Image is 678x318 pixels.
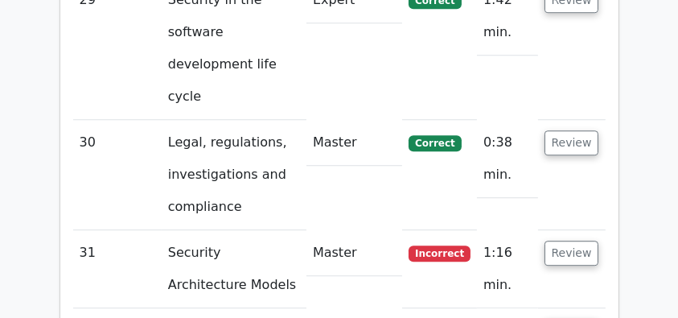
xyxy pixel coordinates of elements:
[477,230,538,308] td: 1:16 min.
[73,230,162,308] td: 31
[477,120,538,198] td: 0:38 min.
[544,241,599,266] button: Review
[409,135,461,151] span: Correct
[409,246,470,262] span: Incorrect
[306,120,402,166] td: Master
[162,230,306,308] td: Security Architecture Models
[162,120,306,230] td: Legal, regulations, investigations and compliance
[73,120,162,230] td: 30
[306,230,402,276] td: Master
[544,130,599,155] button: Review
